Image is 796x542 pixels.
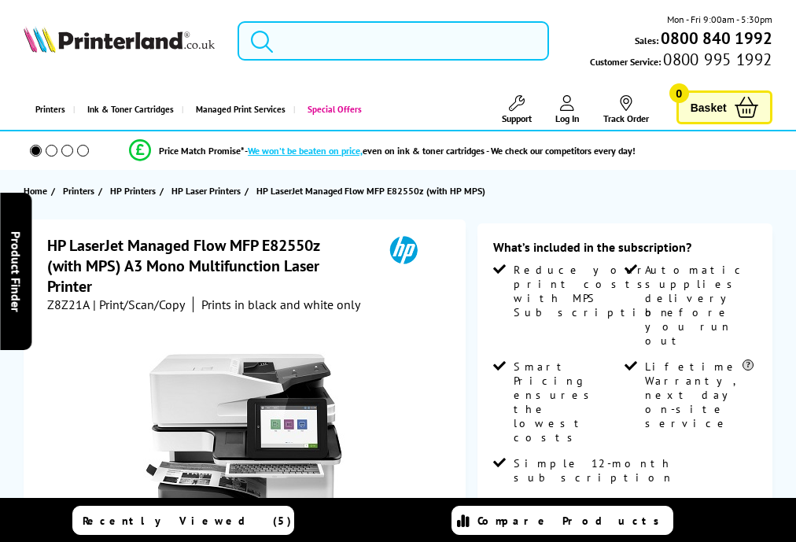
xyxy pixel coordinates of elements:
[477,514,668,528] span: Compare Products
[73,90,182,130] a: Ink & Toner Cartridges
[24,183,47,199] span: Home
[245,145,636,157] div: - even on ink & toner cartridges - We check our competitors every day!
[47,297,90,312] span: Z8Z21A
[93,297,185,312] span: | Print/Scan/Copy
[645,263,754,348] span: flex-contract-details
[367,235,440,264] img: HP
[24,183,51,199] a: Home
[110,183,160,199] a: HP Printers
[47,235,367,297] h1: HP LaserJet Managed Flow MFP E82550z (with MPS) A3 Mono Multifunction Laser Printer
[24,26,214,53] img: Printerland Logo
[63,183,98,199] a: Printers
[171,183,245,199] a: HP Laser Printers
[658,31,772,46] a: 0800 840 1992
[661,52,772,67] span: 0800 995 1992
[24,26,214,56] a: Printerland Logo
[603,95,649,124] a: Track Order
[514,263,671,319] span: flex-contract-details
[171,183,241,199] span: HP Laser Printers
[645,359,740,430] span: flex-contract-details
[256,185,485,197] span: HP LaserJet Managed Flow MFP E82550z (with HP MPS)
[182,90,293,130] a: Managed Print Services
[248,145,363,157] span: We won’t be beaten on price,
[555,112,580,124] span: Log In
[590,52,772,69] span: Customer Service:
[8,137,757,164] li: modal_Promise
[451,506,673,535] a: Compare Products
[201,297,360,312] i: Prints in black and white only
[514,456,674,485] span: flex-contract-details
[667,12,772,27] span: Mon - Fri 9:00am - 5:30pm
[555,95,580,124] a: Log In
[669,83,689,103] span: 0
[24,90,73,130] a: Printers
[110,183,156,199] span: HP Printers
[502,95,532,124] a: Support
[87,90,174,130] span: Ink & Toner Cartridges
[502,112,532,124] span: Support
[63,183,94,199] span: Printers
[661,28,772,49] b: 0800 840 1992
[691,97,727,118] span: Basket
[8,230,24,312] span: Product Finder
[83,514,292,528] span: Recently Viewed (5)
[493,239,757,263] div: What’s included in the subscription?
[514,359,622,444] span: flex-contract-details
[159,145,245,157] span: Price Match Promise*
[635,33,658,48] span: Sales:
[293,90,370,130] a: Special Offers
[676,90,772,124] a: Basket 0
[72,506,294,535] a: Recently Viewed (5)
